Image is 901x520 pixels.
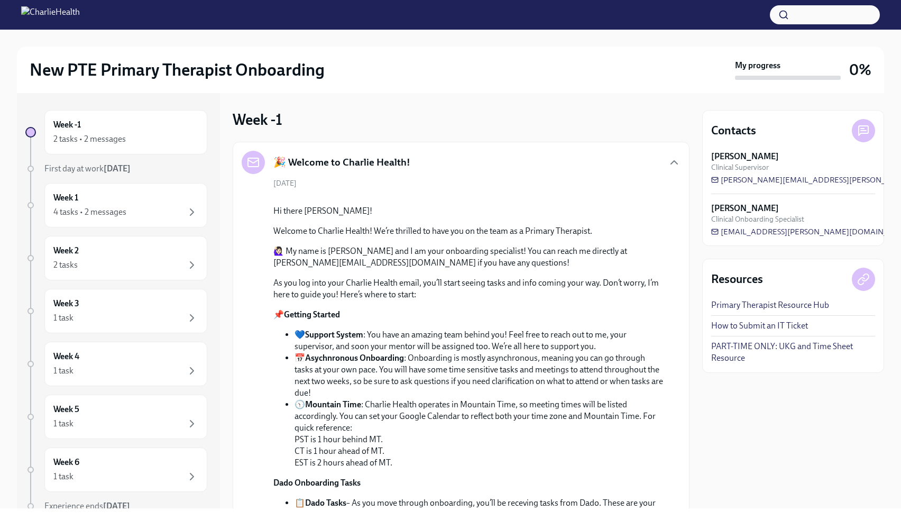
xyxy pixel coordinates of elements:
[273,178,297,188] span: [DATE]
[273,478,361,488] strong: Dado Onboarding Tasks
[53,351,79,362] h6: Week 4
[25,110,207,154] a: Week -12 tasks • 2 messages
[25,236,207,280] a: Week 22 tasks
[103,501,130,511] strong: [DATE]
[30,59,325,80] h2: New PTE Primary Therapist Onboarding
[53,192,78,204] h6: Week 1
[711,341,875,364] a: PART-TIME ONLY: UKG and Time Sheet Resource
[25,448,207,492] a: Week 61 task
[284,309,340,320] strong: Getting Started
[233,110,282,129] h3: Week -1
[53,365,73,377] div: 1 task
[849,60,871,79] h3: 0%
[273,205,664,217] p: Hi there [PERSON_NAME]!
[711,320,808,332] a: How to Submit an IT Ticket
[53,404,79,415] h6: Week 5
[44,501,130,511] span: Experience ends
[305,399,361,409] strong: Mountain Time
[711,203,779,214] strong: [PERSON_NAME]
[711,271,763,287] h4: Resources
[273,277,664,300] p: As you log into your Charlie Health email, you’ll start seeing tasks and info coming your way. Do...
[305,353,404,363] strong: Asychnronous Onboarding
[53,245,79,257] h6: Week 2
[305,330,363,340] strong: Support System
[53,471,73,482] div: 1 task
[273,245,664,269] p: 🙋🏻‍♀️ My name is [PERSON_NAME] and I am your onboarding specialist! You can reach me directly at ...
[295,329,664,352] li: 💙 : You have an amazing team behind you! Feel free to reach out to me, your supervisor, and soon ...
[25,289,207,333] a: Week 31 task
[711,162,769,172] span: Clinical Supervisor
[25,342,207,386] a: Week 41 task
[735,60,780,71] strong: My progress
[53,418,73,430] div: 1 task
[295,399,664,469] li: 🕥 : Charlie Health operates in Mountain Time, so meeting times will be listed accordingly. You ca...
[711,299,829,311] a: Primary Therapist Resource Hub
[273,225,664,237] p: Welcome to Charlie Health! We’re thrilled to have you on the team as a Primary Therapist.
[53,457,79,468] h6: Week 6
[25,163,207,175] a: First day at work[DATE]
[273,156,410,169] h5: 🎉 Welcome to Charlie Health!
[25,183,207,227] a: Week 14 tasks • 2 messages
[295,352,664,399] li: 📅 : Onboarding is mostly asynchronous, meaning you can go through tasks at your own pace. You wil...
[711,214,804,224] span: Clinical Onboarding Specialist
[53,259,78,271] div: 2 tasks
[44,163,131,174] span: First day at work
[53,312,73,324] div: 1 task
[53,298,79,309] h6: Week 3
[711,123,756,139] h4: Contacts
[273,309,664,321] p: 📌
[104,163,131,174] strong: [DATE]
[21,6,80,23] img: CharlieHealth
[25,395,207,439] a: Week 51 task
[711,151,779,162] strong: [PERSON_NAME]
[305,498,346,508] strong: Dado Tasks
[53,206,126,218] div: 4 tasks • 2 messages
[53,119,81,131] h6: Week -1
[53,133,126,145] div: 2 tasks • 2 messages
